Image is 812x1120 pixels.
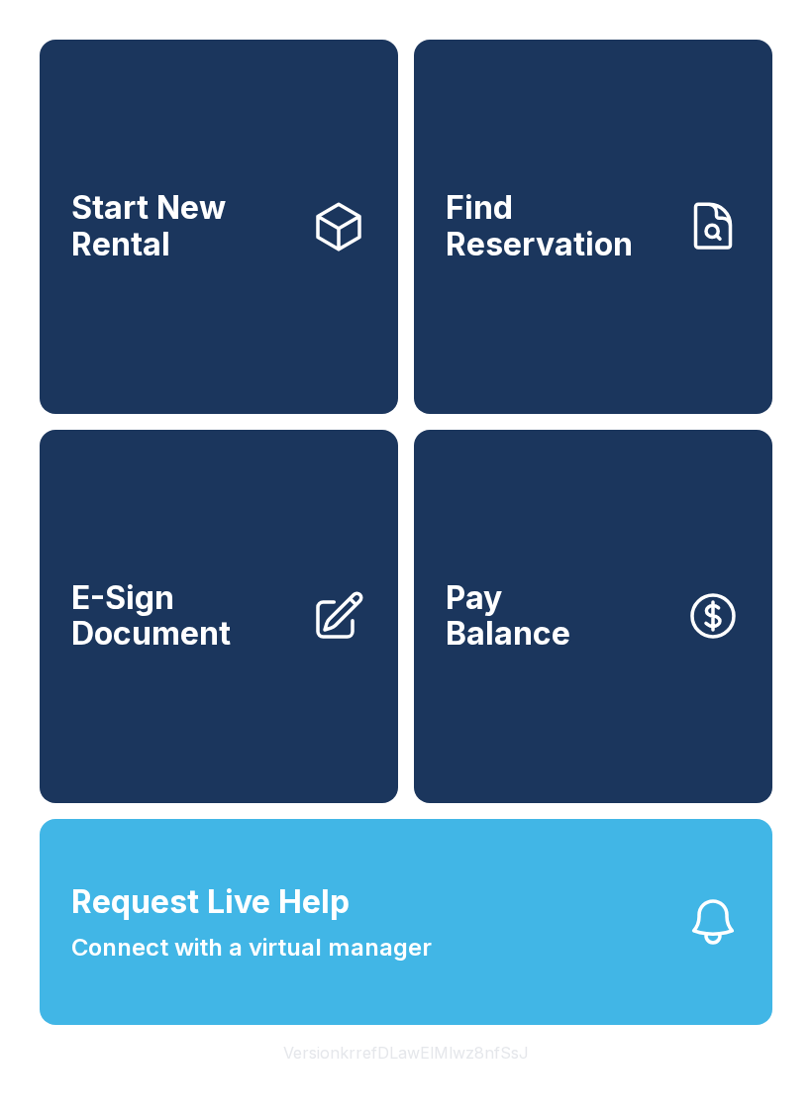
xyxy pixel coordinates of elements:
a: E-Sign Document [40,430,398,804]
span: Find Reservation [446,190,669,262]
span: Request Live Help [71,878,350,926]
button: Request Live HelpConnect with a virtual manager [40,819,772,1025]
span: E-Sign Document [71,580,295,653]
a: Start New Rental [40,40,398,414]
button: VersionkrrefDLawElMlwz8nfSsJ [267,1025,545,1080]
button: PayBalance [414,430,772,804]
span: Start New Rental [71,190,295,262]
span: Connect with a virtual manager [71,930,432,966]
a: Find Reservation [414,40,772,414]
span: Pay Balance [446,580,570,653]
